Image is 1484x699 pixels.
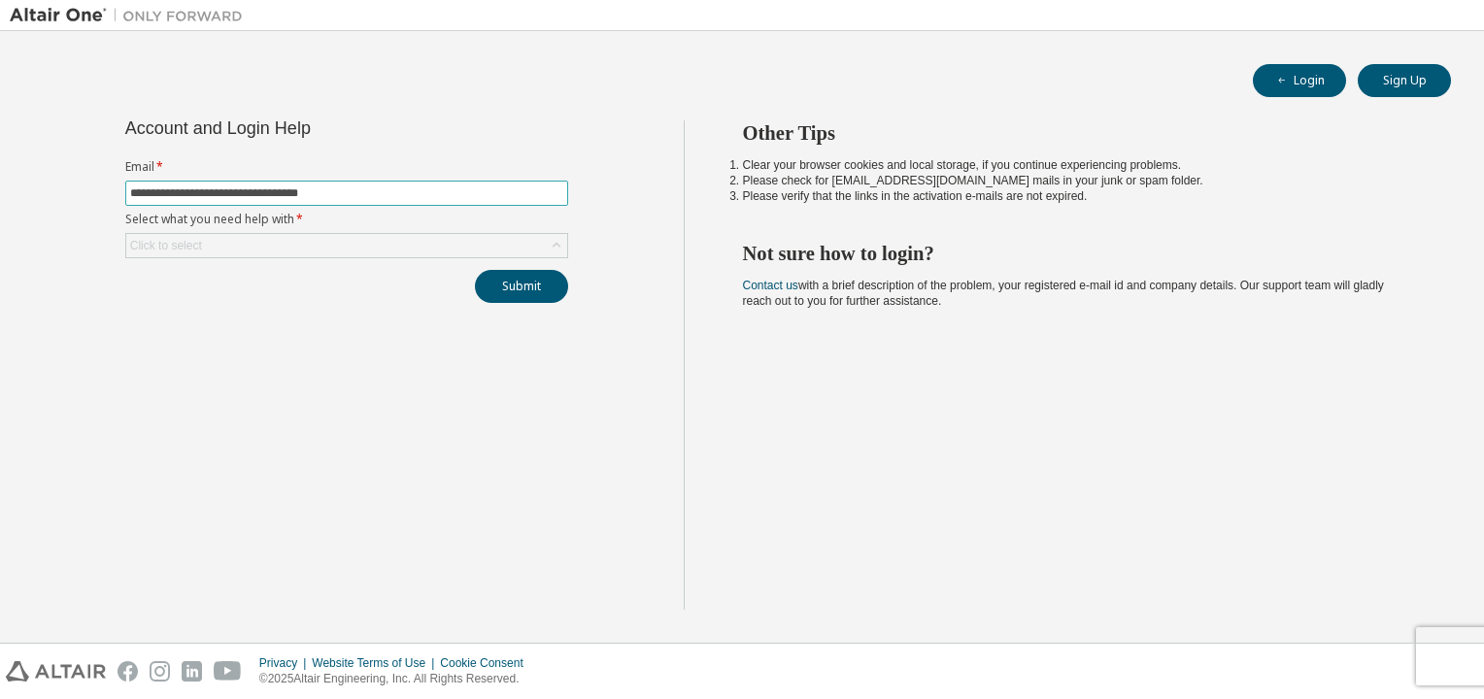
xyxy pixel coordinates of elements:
[6,661,106,682] img: altair_logo.svg
[125,120,480,136] div: Account and Login Help
[125,159,568,175] label: Email
[259,655,312,671] div: Privacy
[259,671,535,687] p: © 2025 Altair Engineering, Inc. All Rights Reserved.
[743,173,1417,188] li: Please check for [EMAIL_ADDRESS][DOMAIN_NAME] mails in your junk or spam folder.
[743,279,798,292] a: Contact us
[125,212,568,227] label: Select what you need help with
[130,238,202,253] div: Click to select
[475,270,568,303] button: Submit
[10,6,253,25] img: Altair One
[743,241,1417,266] h2: Not sure how to login?
[214,661,242,682] img: youtube.svg
[312,655,440,671] div: Website Terms of Use
[743,188,1417,204] li: Please verify that the links in the activation e-mails are not expired.
[743,120,1417,146] h2: Other Tips
[1253,64,1346,97] button: Login
[1358,64,1451,97] button: Sign Up
[126,234,567,257] div: Click to select
[150,661,170,682] img: instagram.svg
[440,655,534,671] div: Cookie Consent
[743,157,1417,173] li: Clear your browser cookies and local storage, if you continue experiencing problems.
[182,661,202,682] img: linkedin.svg
[118,661,138,682] img: facebook.svg
[743,279,1384,308] span: with a brief description of the problem, your registered e-mail id and company details. Our suppo...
